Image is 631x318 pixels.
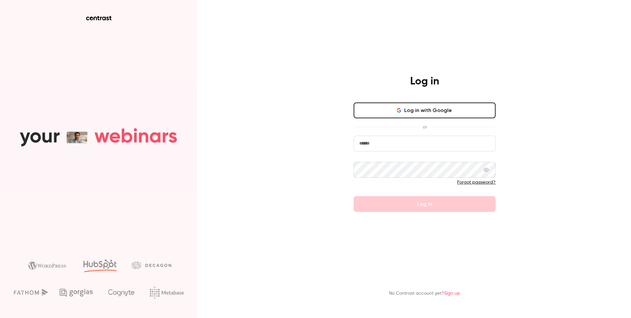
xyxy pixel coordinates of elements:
[457,180,496,185] a: Forgot password?
[419,124,430,130] span: or
[354,102,496,118] button: Log in with Google
[389,290,460,297] p: No Contrast account yet?
[444,291,460,296] a: Sign up
[410,75,439,88] h4: Log in
[132,261,171,269] img: decagon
